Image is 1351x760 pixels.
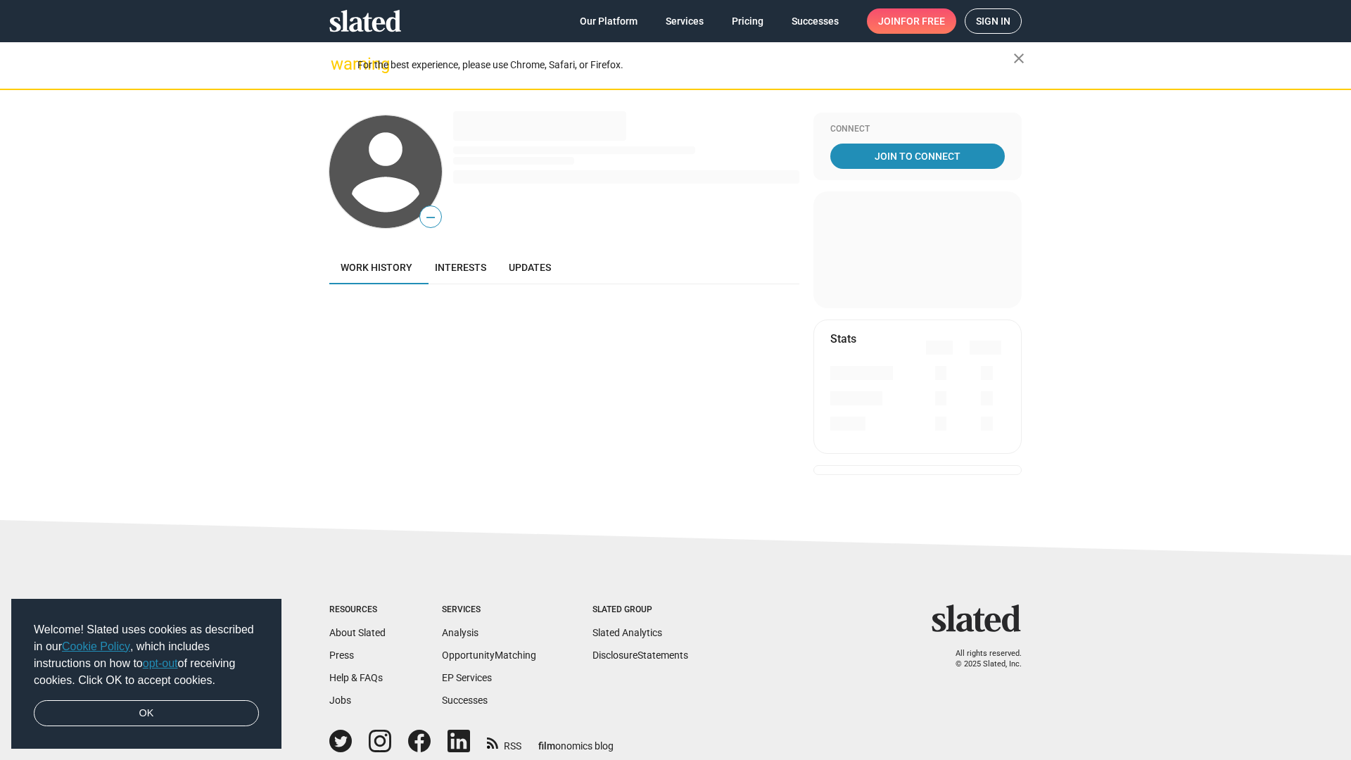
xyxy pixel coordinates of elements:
[901,8,945,34] span: for free
[666,8,704,34] span: Services
[833,144,1002,169] span: Join To Connect
[941,649,1022,669] p: All rights reserved. © 2025 Slated, Inc.
[592,650,688,661] a: DisclosureStatements
[442,650,536,661] a: OpportunityMatching
[878,8,945,34] span: Join
[11,599,281,749] div: cookieconsent
[442,695,488,706] a: Successes
[442,604,536,616] div: Services
[62,640,130,652] a: Cookie Policy
[442,672,492,683] a: EP Services
[654,8,715,34] a: Services
[34,621,259,689] span: Welcome! Slated uses cookies as described in our , which includes instructions on how to of recei...
[424,251,497,284] a: Interests
[329,251,424,284] a: Work history
[538,740,555,752] span: film
[976,9,1010,33] span: Sign in
[329,695,351,706] a: Jobs
[592,627,662,638] a: Slated Analytics
[442,627,478,638] a: Analysis
[143,657,178,669] a: opt-out
[329,627,386,638] a: About Slated
[780,8,850,34] a: Successes
[1010,50,1027,67] mat-icon: close
[830,331,856,346] mat-card-title: Stats
[331,56,348,72] mat-icon: warning
[509,262,551,273] span: Updates
[792,8,839,34] span: Successes
[487,731,521,753] a: RSS
[721,8,775,34] a: Pricing
[497,251,562,284] a: Updates
[329,604,386,616] div: Resources
[357,56,1013,75] div: For the best experience, please use Chrome, Safari, or Firefox.
[569,8,649,34] a: Our Platform
[592,604,688,616] div: Slated Group
[965,8,1022,34] a: Sign in
[732,8,763,34] span: Pricing
[329,672,383,683] a: Help & FAQs
[420,208,441,227] span: —
[34,700,259,727] a: dismiss cookie message
[341,262,412,273] span: Work history
[435,262,486,273] span: Interests
[538,728,614,753] a: filmonomics blog
[830,144,1005,169] a: Join To Connect
[830,124,1005,135] div: Connect
[867,8,956,34] a: Joinfor free
[329,650,354,661] a: Press
[580,8,638,34] span: Our Platform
